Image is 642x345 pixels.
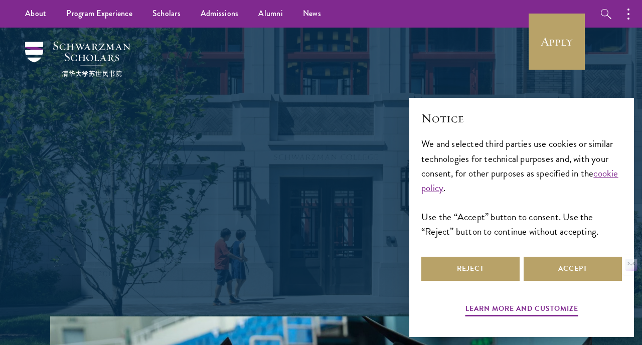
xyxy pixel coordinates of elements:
[421,136,622,238] div: We and selected third parties use cookies or similar technologies for technical purposes and, wit...
[421,257,520,281] button: Reject
[421,166,618,195] a: cookie policy
[465,302,578,318] button: Learn more and customize
[421,110,622,127] h2: Notice
[25,42,130,77] img: Schwarzman Scholars
[529,14,585,70] a: Apply
[524,257,622,281] button: Accept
